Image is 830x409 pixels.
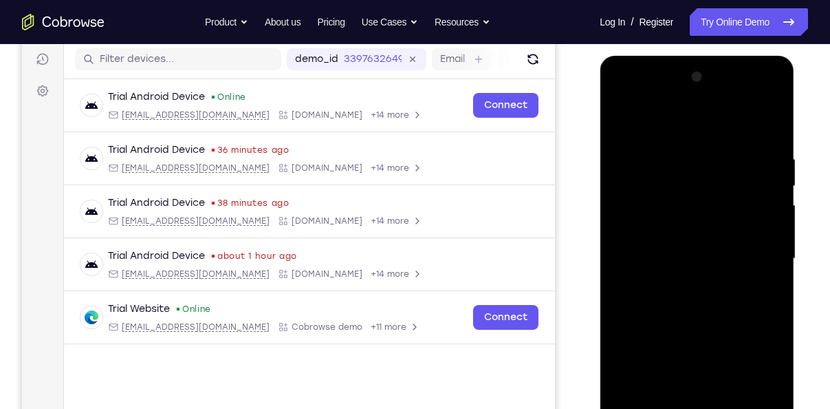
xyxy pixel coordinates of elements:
[190,89,193,92] div: New devices found.
[690,8,808,36] a: Try Online Demo
[500,41,522,63] button: Refresh
[190,142,193,145] div: Last seen
[86,242,183,256] div: Trial Android Device
[205,8,248,36] button: Product
[256,156,340,167] div: App
[190,195,193,198] div: Last seen
[265,8,301,36] a: About us
[42,125,533,178] div: Open device details
[155,301,157,304] div: New devices found.
[640,8,673,36] a: Register
[451,298,516,323] a: Connect
[53,8,128,30] h1: Connect
[349,156,387,167] span: +14 more
[153,297,189,308] div: Online
[22,14,105,30] a: Go to the home page
[270,209,340,220] span: Cobrowse.io
[349,315,384,326] span: +11 more
[435,8,490,36] button: Resources
[100,315,248,326] span: web@example.com
[270,315,340,326] span: Cobrowse demo
[195,138,267,149] time: Thu Sep 04 2025 09:17:32 GMT+0300 (Eastern European Summer Time)
[78,45,251,59] input: Filter devices...
[100,209,248,220] span: android@example.com
[188,85,224,96] div: Online
[190,248,193,251] div: Last seen
[86,295,148,309] div: Trial Website
[270,156,340,167] span: Cobrowse.io
[270,262,340,273] span: Cobrowse.io
[349,103,387,114] span: +14 more
[256,315,340,326] div: App
[273,45,316,59] label: demo_id
[195,244,275,255] time: Thu Sep 04 2025 08:48:59 GMT+0300 (Eastern European Summer Time)
[86,103,248,114] div: Email
[42,231,533,284] div: Open device details
[86,315,248,326] div: Email
[349,262,387,273] span: +14 more
[86,209,248,220] div: Email
[418,45,443,59] label: Email
[42,178,533,231] div: Open device details
[349,209,387,220] span: +14 more
[195,191,267,202] time: Thu Sep 04 2025 09:15:27 GMT+0300 (Eastern European Summer Time)
[317,8,345,36] a: Pricing
[100,103,248,114] span: android@example.com
[451,86,516,111] a: Connect
[256,209,340,220] div: App
[256,262,340,273] div: App
[86,83,183,97] div: Trial Android Device
[270,103,340,114] span: Cobrowse.io
[42,284,533,337] div: Open device details
[42,72,533,125] div: Open device details
[100,156,248,167] span: android@example.com
[86,156,248,167] div: Email
[86,136,183,150] div: Trial Android Device
[100,262,248,273] span: android@example.com
[631,14,633,30] span: /
[86,262,248,273] div: Email
[86,189,183,203] div: Trial Android Device
[484,45,519,59] label: User ID
[256,103,340,114] div: App
[600,8,625,36] a: Log In
[362,8,418,36] button: Use Cases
